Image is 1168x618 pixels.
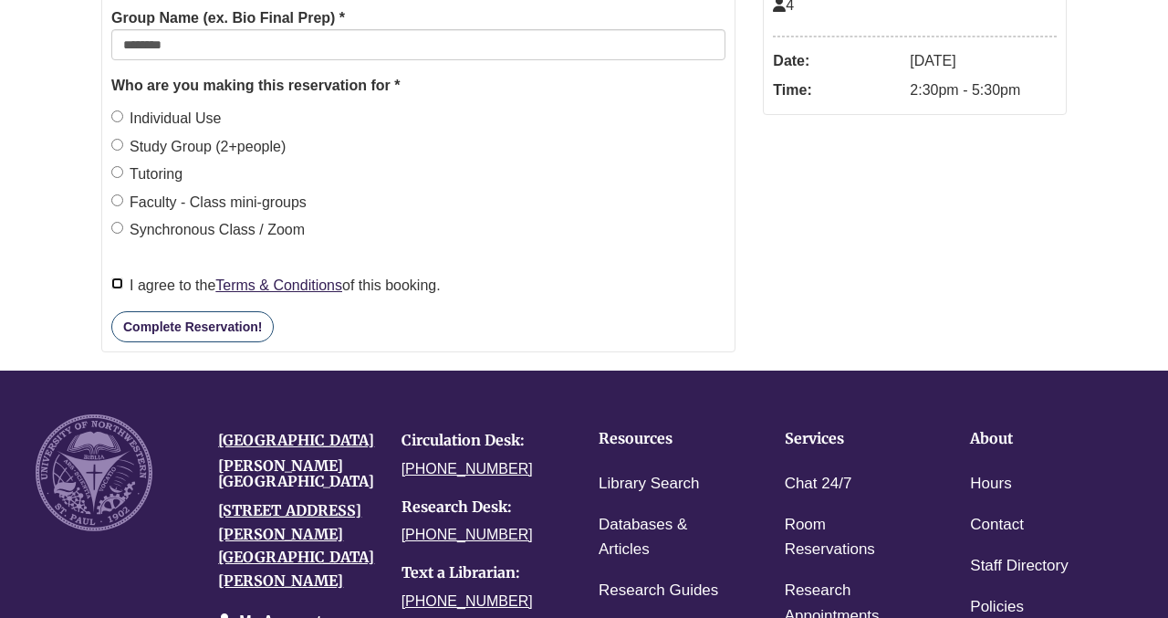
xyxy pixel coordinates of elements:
[773,76,901,105] dt: Time:
[36,414,152,531] img: UNW seal
[111,135,286,159] label: Study Group (2+people)
[111,191,307,215] label: Faculty - Class mini-groups
[970,431,1100,447] h4: About
[111,162,182,186] label: Tutoring
[401,433,557,449] h4: Circulation Desk:
[401,527,533,542] a: [PHONE_NUMBER]
[111,166,123,178] input: Tutoring
[218,501,374,590] a: [STREET_ADDRESS][PERSON_NAME][GEOGRAPHIC_DATA][PERSON_NAME]
[970,553,1068,580] a: Staff Directory
[111,74,725,98] legend: Who are you making this reservation for *
[111,274,441,298] label: I agree to the of this booking.
[599,431,728,447] h4: Resources
[773,47,901,76] dt: Date:
[785,431,914,447] h4: Services
[218,431,374,449] a: [GEOGRAPHIC_DATA]
[970,471,1011,498] a: Hours
[401,499,557,516] h4: Research Desk:
[111,110,123,122] input: Individual Use
[401,461,533,477] a: [PHONE_NUMBER]
[218,458,373,490] h4: [PERSON_NAME][GEOGRAPHIC_DATA]
[599,512,728,563] a: Databases & Articles
[111,278,123,289] input: I agree to theTerms & Conditionsof this booking.
[111,139,123,151] input: Study Group (2+people)
[599,578,718,604] a: Research Guides
[970,512,1024,539] a: Contact
[111,218,305,242] label: Synchronous Class / Zoom
[111,222,123,234] input: Synchronous Class / Zoom
[111,194,123,206] input: Faculty - Class mini-groups
[785,471,852,498] a: Chat 24/7
[401,565,557,581] h4: Text a Librarian:
[111,311,274,342] button: Complete Reservation!
[599,471,700,498] a: Library Search
[910,47,1057,76] dd: [DATE]
[215,278,342,293] a: Terms & Conditions
[785,512,914,563] a: Room Reservations
[401,593,533,609] a: [PHONE_NUMBER]
[111,6,345,30] label: Group Name (ex. Bio Final Prep) *
[910,76,1057,105] dd: 2:30pm - 5:30pm
[111,107,222,131] label: Individual Use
